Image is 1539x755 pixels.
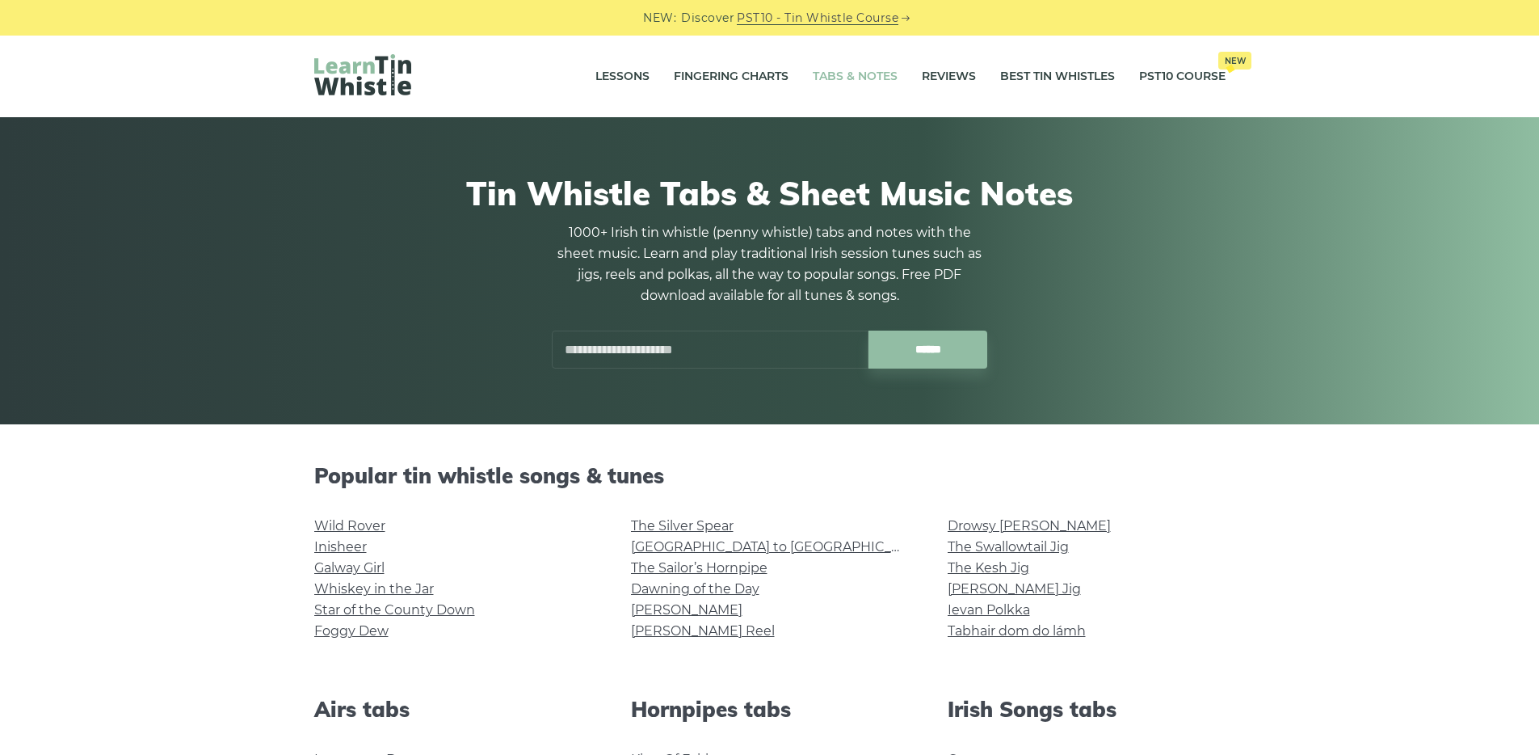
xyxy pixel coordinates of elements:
[595,57,650,97] a: Lessons
[631,560,767,576] a: The Sailor’s Hornpipe
[314,54,411,95] img: LearnTinWhistle.com
[1000,57,1115,97] a: Best Tin Whistles
[314,560,385,576] a: Galway Girl
[948,560,1029,576] a: The Kesh Jig
[314,463,1226,488] h2: Popular tin whistle songs & tunes
[948,697,1226,722] h2: Irish Songs tabs
[948,602,1030,618] a: Ievan Polkka
[314,518,385,534] a: Wild Rover
[948,581,1081,597] a: [PERSON_NAME] Jig
[813,57,898,97] a: Tabs & Notes
[674,57,788,97] a: Fingering Charts
[922,57,976,97] a: Reviews
[631,581,759,597] a: Dawning of the Day
[314,602,475,618] a: Star of the County Down
[552,222,988,306] p: 1000+ Irish tin whistle (penny whistle) tabs and notes with the sheet music. Learn and play tradi...
[1218,52,1251,70] span: New
[631,539,929,555] a: [GEOGRAPHIC_DATA] to [GEOGRAPHIC_DATA]
[631,623,775,639] a: [PERSON_NAME] Reel
[314,174,1226,213] h1: Tin Whistle Tabs & Sheet Music Notes
[631,602,742,618] a: [PERSON_NAME]
[948,539,1069,555] a: The Swallowtail Jig
[948,518,1111,534] a: Drowsy [PERSON_NAME]
[314,539,367,555] a: Inisheer
[314,623,389,639] a: Foggy Dew
[314,697,592,722] h2: Airs tabs
[314,581,434,597] a: Whiskey in the Jar
[631,697,909,722] h2: Hornpipes tabs
[1139,57,1226,97] a: PST10 CourseNew
[948,623,1086,639] a: Tabhair dom do lámh
[631,518,734,534] a: The Silver Spear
